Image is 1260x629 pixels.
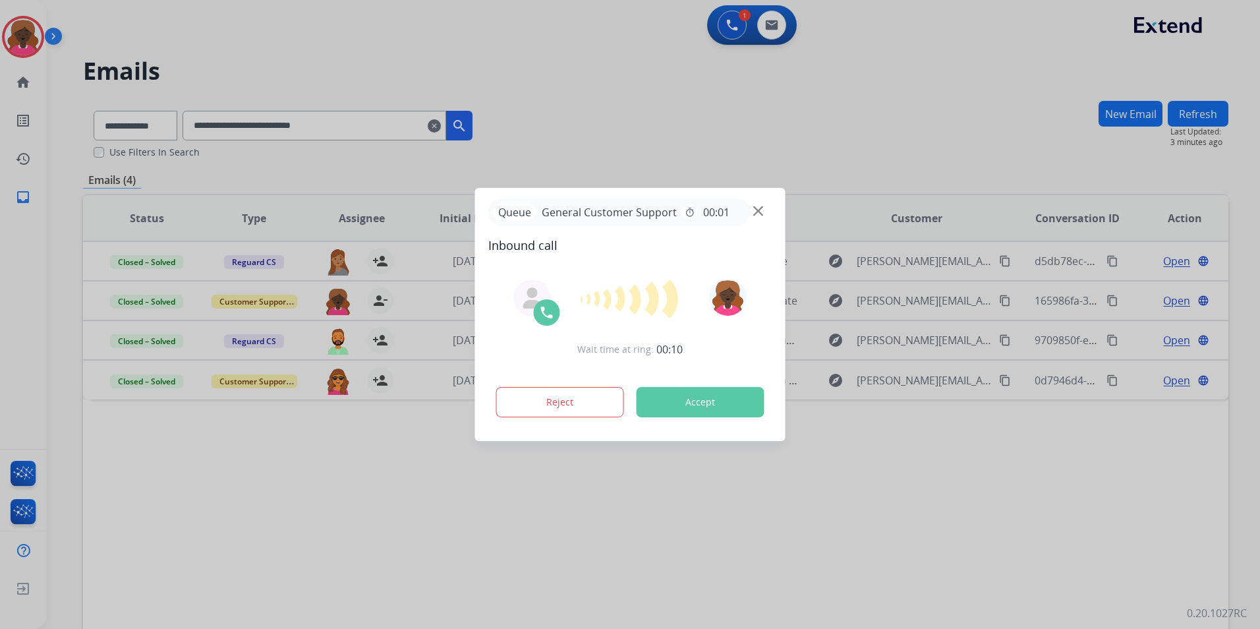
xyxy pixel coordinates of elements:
[494,204,536,220] p: Queue
[577,343,654,356] span: Wait time at ring:
[496,387,624,417] button: Reject
[685,207,695,218] mat-icon: timer
[637,387,764,417] button: Accept
[656,342,683,357] span: 00:10
[709,279,746,316] img: avatar
[703,204,730,220] span: 00:01
[536,204,682,220] span: General Customer Support
[488,236,772,255] span: Inbound call
[1187,605,1247,621] p: 0.20.1027RC
[522,287,543,309] img: agent-avatar
[753,206,763,216] img: close-button
[539,305,555,320] img: call-icon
